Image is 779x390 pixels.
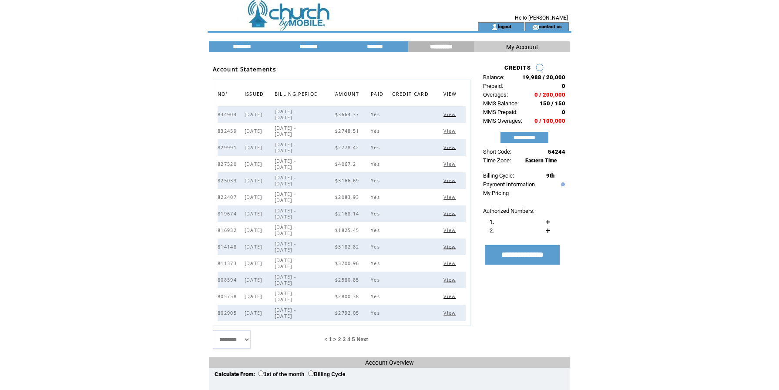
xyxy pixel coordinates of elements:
span: 0 / 200,000 [534,91,565,98]
span: Click to view this bill [443,128,458,134]
span: [DATE] [245,260,265,266]
span: [DATE] - [DATE] [275,224,296,236]
span: [DATE] [245,128,265,134]
span: Account Statements [213,65,276,73]
span: [DATE] [245,310,265,316]
span: Eastern Time [525,158,557,164]
label: Billing Cycle [308,371,345,377]
a: View [443,260,458,266]
span: 808594 [218,277,239,283]
span: Yes [371,310,382,316]
span: Yes [371,227,382,233]
span: [DATE] - [DATE] [275,175,296,187]
a: View [443,277,458,282]
span: Yes [371,178,382,184]
a: 5 [352,336,355,343]
a: View [443,178,458,183]
span: 825033 [218,178,239,184]
a: 3 [342,336,346,343]
a: 4 [347,336,350,343]
span: Click to view this bill [443,194,458,200]
span: Yes [371,111,382,118]
span: [DATE] - [DATE] [275,241,296,253]
span: 819674 [218,211,239,217]
span: Click to view this bill [443,244,458,250]
a: BILLING PERIOD [275,91,321,96]
span: [DATE] [245,178,265,184]
span: Yes [371,128,382,134]
span: Prepaid: [483,83,503,89]
span: [DATE] - [DATE] [275,274,296,286]
a: View [443,293,458,299]
span: 802905 [218,310,239,316]
span: [DATE] - [DATE] [275,307,296,319]
span: [DATE] [245,111,265,118]
span: Yes [371,161,382,167]
a: View [443,145,458,150]
span: $2778.42 [335,145,362,151]
span: [DATE] [245,161,265,167]
span: 816932 [218,227,239,233]
span: Balance: [483,74,504,81]
span: 1. [490,219,494,225]
span: $3166.69 [335,178,362,184]
span: Click to view this bill [443,178,458,184]
a: logout [498,24,511,29]
a: View [443,194,458,199]
span: [DATE] - [DATE] [275,141,296,154]
a: contact us [539,24,562,29]
span: $1825.45 [335,227,362,233]
input: 1st of the month [258,370,264,376]
span: $2083.93 [335,194,362,200]
span: Click to view this bill [443,293,458,299]
span: Time Zone: [483,157,511,164]
img: account_icon.gif [491,24,498,30]
span: 0 [562,109,565,115]
a: Next [357,336,368,343]
span: Calculate From: [215,371,255,377]
span: [DATE] [245,293,265,299]
span: Overages: [483,91,508,98]
span: $3700.96 [335,260,362,266]
span: [DATE] - [DATE] [275,108,296,121]
span: Click to view this bill [443,260,458,266]
span: Yes [371,194,382,200]
span: 54244 [548,148,565,155]
a: AMOUNT [335,91,361,96]
span: $2580.85 [335,277,362,283]
span: Billing Cycle: [483,172,514,179]
span: 832459 [218,128,239,134]
span: Click to view this bill [443,277,458,283]
span: [DATE] [245,244,265,250]
span: 9th [546,172,554,179]
span: 0 [562,83,565,89]
a: View [443,128,458,133]
span: $3182.82 [335,244,362,250]
span: $2748.51 [335,128,362,134]
span: 814148 [218,244,239,250]
span: 829991 [218,145,239,151]
img: contact_us_icon.gif [532,24,539,30]
span: 827520 [218,161,239,167]
span: [DATE] - [DATE] [275,208,296,220]
span: $2800.38 [335,293,362,299]
span: Click to view this bill [443,145,458,151]
span: CREDIT CARD [392,89,431,101]
span: Yes [371,293,382,299]
span: 834904 [218,111,239,118]
span: Yes [371,244,382,250]
span: MMS Prepaid: [483,109,517,115]
span: AMOUNT [335,89,361,101]
span: My Account [506,44,538,50]
a: 2 [338,336,341,343]
span: Yes [371,260,382,266]
span: [DATE] - [DATE] [275,191,296,203]
a: Payment Information [483,181,535,188]
span: 19,988 / 20,000 [522,74,565,81]
span: Click to view this bill [443,227,458,233]
a: PAID [371,91,386,96]
span: [DATE] [245,145,265,151]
